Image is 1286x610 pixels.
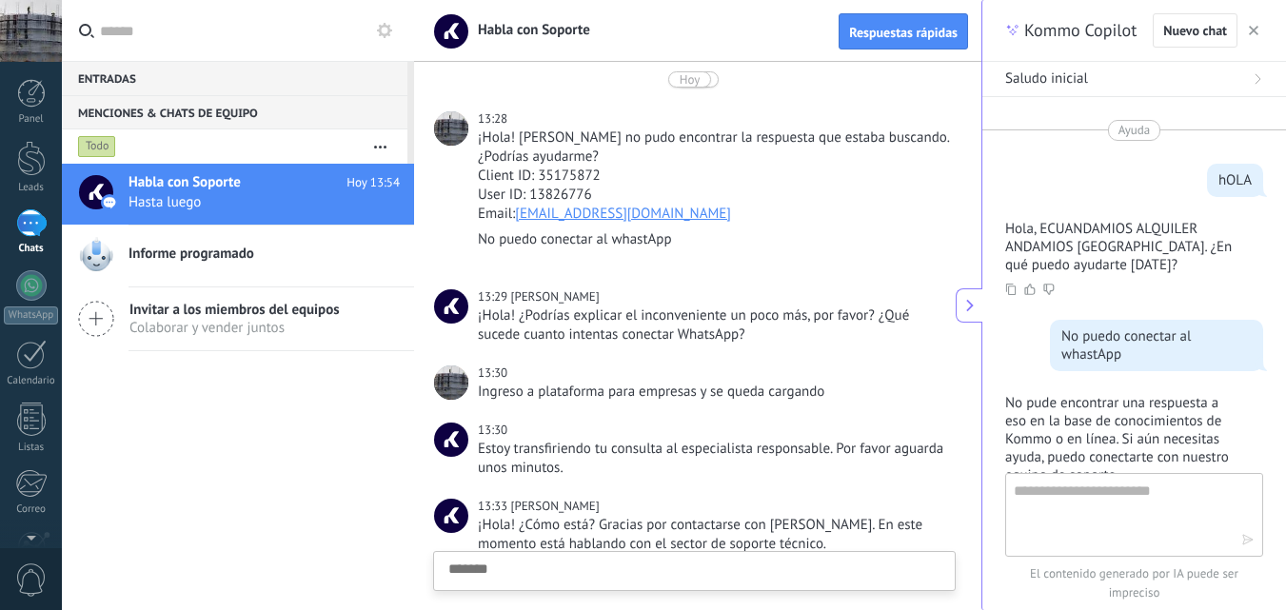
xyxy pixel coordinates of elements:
[434,289,468,324] span: Aldana D.
[434,111,468,146] span: ECUANDAMIOS ALQUILER ANDAMIOS ECUADOR
[510,498,599,514] span: Luna P.
[4,113,59,126] div: Panel
[62,164,414,225] a: Habla con Soporte Hoy 13:54 Hasta luego
[1024,19,1137,42] span: Kommo Copilot
[478,421,510,440] div: 13:30
[129,193,364,211] span: Hasta luego
[434,423,468,457] span: Habla con Soporte
[478,516,952,554] div: ¡Hola! ¿Cómo está? Gracias por contactarse con [PERSON_NAME]. En este momento está hablando con e...
[434,499,468,533] span: Luna P.
[4,442,59,454] div: Listas
[1005,220,1240,274] p: Hola, ECUANDAMIOS ALQUILER ANDAMIOS [GEOGRAPHIC_DATA]. ¿En qué puedo ayudarte [DATE]?
[129,245,254,264] span: Informe programado
[4,375,59,387] div: Calendario
[510,288,599,305] span: Aldana D.
[1005,69,1088,89] span: Saludo inicial
[1118,121,1151,140] span: Ayuda
[849,26,958,39] span: Respuestas rápidas
[478,109,510,128] div: 13:28
[346,173,400,192] span: Hoy 13:54
[434,365,468,400] span: ECUANDAMIOS ALQUILER ANDAMIOS ECUADOR
[478,128,952,167] div: ¡Hola! [PERSON_NAME] no pudo encontrar la respuesta que estaba buscando. ¿Podrías ayudarme?
[478,186,952,205] div: User ID: 13826776
[1153,13,1237,48] button: Nuevo chat
[78,135,116,158] div: Todo
[1218,171,1252,189] div: hOLA
[1005,394,1240,484] p: No pude encontrar una respuesta a eso en la base de conocimientos de Kommo o en línea. Si aún nec...
[478,287,510,306] div: 13:29
[478,306,952,344] div: ¡Hola! ¿Podrías explicar el inconveniente un poco más, por favor? ¿Qué sucede cuanto intentas con...
[4,182,59,194] div: Leads
[62,95,407,129] div: Menciones & Chats de equipo
[478,230,952,249] div: No puedo conectar al whastApp
[1061,327,1252,364] div: No puedo conectar al whastApp
[1005,564,1263,602] span: El contenido generado por IA puede ser impreciso
[478,383,952,402] div: Ingreso a plataforma para empresas y se queda cargando
[129,173,241,192] span: Habla con Soporte
[129,301,340,319] span: Invitar a los miembros del equipos
[4,503,59,516] div: Correo
[478,364,510,383] div: 13:30
[1163,24,1227,37] span: Nuevo chat
[982,62,1286,97] button: Saludo inicial
[360,129,401,164] button: Más
[478,205,952,224] div: Email:
[4,243,59,255] div: Chats
[478,440,952,478] div: Estoy transfiriendo tu consulta al especialista responsable. Por favor aguarda unos minutos.
[62,61,407,95] div: Entradas
[839,13,968,49] button: Respuestas rápidas
[478,497,510,516] div: 13:33
[466,21,590,39] span: Habla con Soporte
[478,167,952,186] div: Client ID: 35175872
[4,306,58,325] div: WhatsApp
[62,226,414,286] a: Informe programado
[129,319,340,337] span: Colaborar y vender juntos
[515,205,731,223] a: [EMAIL_ADDRESS][DOMAIN_NAME]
